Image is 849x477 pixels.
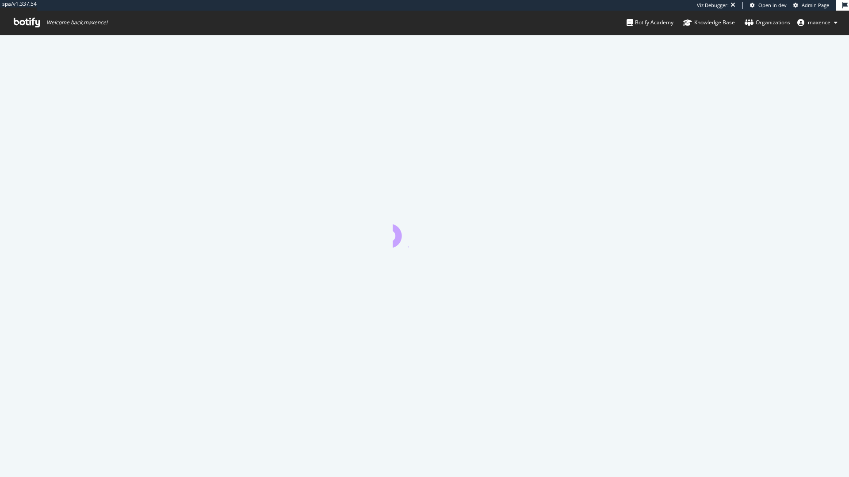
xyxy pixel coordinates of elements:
a: Organizations [745,11,790,34]
div: Organizations [745,18,790,27]
a: Admin Page [793,2,829,9]
span: Admin Page [802,2,829,8]
a: Knowledge Base [683,11,735,34]
span: Welcome back, maxence ! [46,19,107,26]
span: maxence [808,19,830,26]
span: Open in dev [758,2,787,8]
div: Botify Academy [627,18,673,27]
a: Open in dev [750,2,787,9]
div: Viz Debugger: [697,2,729,9]
button: maxence [790,15,845,30]
a: Botify Academy [627,11,673,34]
div: Knowledge Base [683,18,735,27]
